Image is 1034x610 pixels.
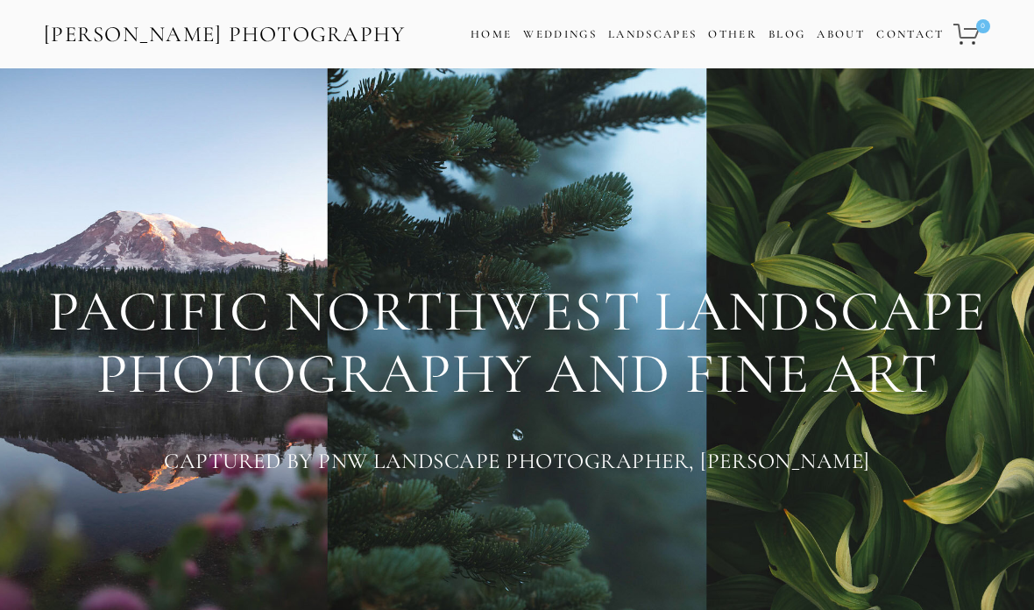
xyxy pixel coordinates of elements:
a: Other [708,27,757,41]
span: 0 [976,19,990,33]
a: Blog [768,22,805,47]
a: About [817,22,865,47]
a: Contact [876,22,944,47]
a: Home [471,22,512,47]
a: Weddings [523,27,597,41]
a: [PERSON_NAME] Photography [42,15,407,54]
h1: PACIFIC NORTHWEST LANDSCAPE PHOTOGRAPHY AND FINE ART [44,280,990,406]
h3: Captured By PNW Landscape Photographer, [PERSON_NAME] [44,443,990,479]
a: Landscapes [608,27,697,41]
a: 0 items in cart [951,13,992,55]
